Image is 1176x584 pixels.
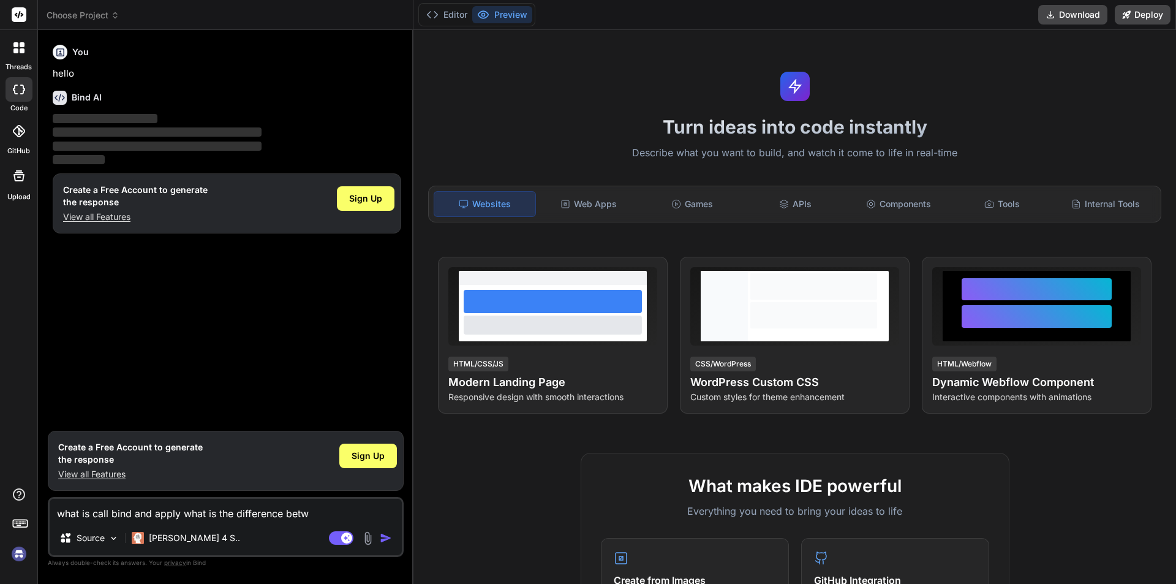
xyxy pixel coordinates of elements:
span: privacy [164,559,186,566]
img: attachment [361,531,375,545]
p: Custom styles for theme enhancement [690,391,899,403]
p: [PERSON_NAME] 4 S.. [149,532,240,544]
p: hello [53,67,401,81]
div: Games [642,191,743,217]
span: ‌ [53,155,105,164]
p: Everything you need to bring your ideas to life [601,504,989,518]
span: Choose Project [47,9,119,21]
h1: Create a Free Account to generate the response [63,184,208,208]
div: APIs [745,191,846,217]
div: CSS/WordPress [690,357,756,371]
div: Components [848,191,949,217]
p: Interactive components with animations [932,391,1141,403]
button: Editor [421,6,472,23]
p: View all Features [58,468,203,480]
span: ‌ [53,127,262,137]
div: Tools [952,191,1053,217]
h1: Turn ideas into code instantly [421,116,1169,138]
h4: Dynamic Webflow Component [932,374,1141,391]
div: HTML/Webflow [932,357,997,371]
h4: Modern Landing Page [448,374,657,391]
div: Web Apps [538,191,639,217]
img: icon [380,532,392,544]
img: signin [9,544,29,564]
textarea: what is call bind and apply what is the difference betw [50,499,402,521]
span: ‌ [53,142,262,151]
h4: WordPress Custom CSS [690,374,899,391]
div: Internal Tools [1055,191,1156,217]
button: Download [1038,5,1107,25]
img: Pick Models [108,533,119,544]
span: Sign Up [352,450,385,462]
h1: Create a Free Account to generate the response [58,441,203,466]
img: Claude 4 Sonnet [132,532,144,544]
button: Deploy [1115,5,1170,25]
label: Upload [7,192,31,202]
p: Source [77,532,105,544]
span: ‌ [53,114,157,123]
label: code [10,103,28,113]
h2: What makes IDE powerful [601,473,989,499]
button: Preview [472,6,532,23]
div: Websites [434,191,536,217]
label: GitHub [7,146,30,156]
label: threads [6,62,32,72]
div: HTML/CSS/JS [448,357,508,371]
h6: Bind AI [72,91,102,104]
p: Always double-check its answers. Your in Bind [48,557,404,569]
span: Sign Up [349,192,382,205]
p: Describe what you want to build, and watch it come to life in real-time [421,145,1169,161]
h6: You [72,46,89,58]
p: Responsive design with smooth interactions [448,391,657,403]
p: View all Features [63,211,208,223]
